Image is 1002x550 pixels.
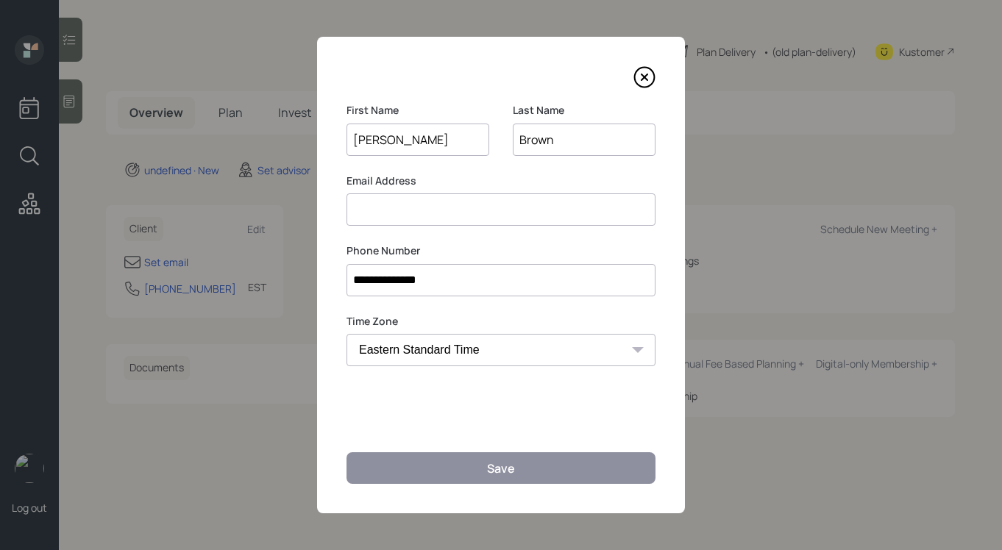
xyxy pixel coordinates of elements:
label: Time Zone [347,314,655,329]
label: First Name [347,103,489,118]
label: Phone Number [347,243,655,258]
div: Save [487,460,515,476]
label: Email Address [347,174,655,188]
label: Last Name [513,103,655,118]
button: Save [347,452,655,484]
